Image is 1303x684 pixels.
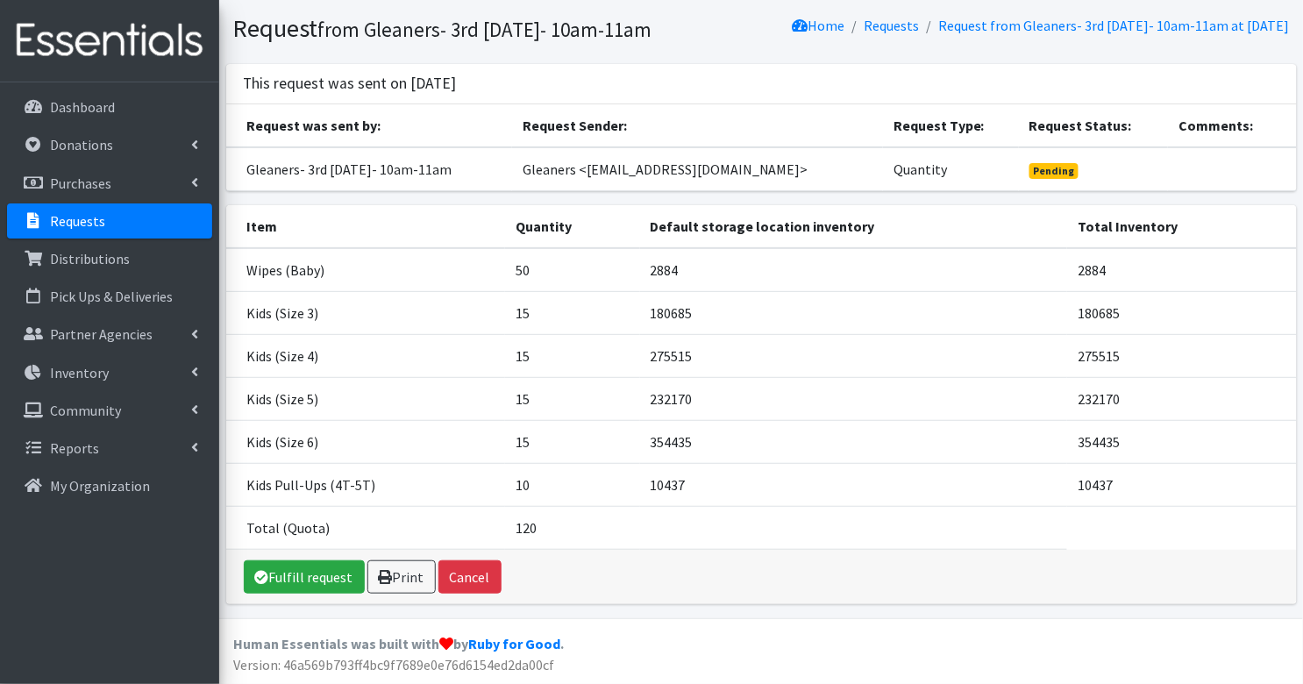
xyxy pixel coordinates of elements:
[1067,205,1296,248] th: Total Inventory
[505,334,639,377] td: 15
[1067,291,1296,334] td: 180685
[793,17,845,34] a: Home
[7,468,212,503] a: My Organization
[468,635,560,652] a: Ruby for Good
[640,291,1068,334] td: 180685
[865,17,920,34] a: Requests
[1019,104,1168,147] th: Request Status:
[50,477,150,495] p: My Organization
[50,402,121,419] p: Community
[50,288,174,305] p: Pick Ups & Deliveries
[7,89,212,125] a: Dashboard
[226,147,512,191] td: Gleaners- 3rd [DATE]- 10am-11am
[244,75,457,93] h3: This request was sent on [DATE]
[7,431,212,466] a: Reports
[939,17,1290,34] a: Request from Gleaners- 3rd [DATE]- 10am-11am at [DATE]
[233,656,554,673] span: Version: 46a569b793ff4bc9f7689e0e76d6154ed2da00cf
[226,104,512,147] th: Request was sent by:
[50,250,130,267] p: Distributions
[50,439,99,457] p: Reports
[318,17,652,42] small: from Gleaners- 3rd [DATE]- 10am-11am
[233,13,755,44] h1: Request
[7,203,212,239] a: Requests
[640,420,1068,463] td: 354435
[505,248,639,292] td: 50
[1168,104,1296,147] th: Comments:
[438,560,502,594] button: Cancel
[7,393,212,428] a: Community
[226,463,506,506] td: Kids Pull-Ups (4T-5T)
[7,317,212,352] a: Partner Agencies
[505,506,639,549] td: 120
[640,248,1068,292] td: 2884
[50,136,113,153] p: Donations
[1029,163,1079,179] span: Pending
[1067,334,1296,377] td: 275515
[226,420,506,463] td: Kids (Size 6)
[244,560,365,594] a: Fulfill request
[7,11,212,70] img: HumanEssentials
[640,377,1068,420] td: 232170
[7,279,212,314] a: Pick Ups & Deliveries
[640,205,1068,248] th: Default storage location inventory
[505,205,639,248] th: Quantity
[50,175,111,192] p: Purchases
[7,127,212,162] a: Donations
[226,291,506,334] td: Kids (Size 3)
[226,248,506,292] td: Wipes (Baby)
[226,377,506,420] td: Kids (Size 5)
[505,377,639,420] td: 15
[226,506,506,549] td: Total (Quota)
[7,355,212,390] a: Inventory
[226,334,506,377] td: Kids (Size 4)
[505,463,639,506] td: 10
[1067,377,1296,420] td: 232170
[50,325,153,343] p: Partner Agencies
[1067,248,1296,292] td: 2884
[512,147,883,191] td: Gleaners <[EMAIL_ADDRESS][DOMAIN_NAME]>
[50,364,109,381] p: Inventory
[883,104,1019,147] th: Request Type:
[640,334,1068,377] td: 275515
[512,104,883,147] th: Request Sender:
[50,212,105,230] p: Requests
[640,463,1068,506] td: 10437
[505,291,639,334] td: 15
[226,205,506,248] th: Item
[7,166,212,201] a: Purchases
[367,560,436,594] a: Print
[1067,420,1296,463] td: 354435
[233,635,564,652] strong: Human Essentials was built with by .
[50,98,115,116] p: Dashboard
[505,420,639,463] td: 15
[1067,463,1296,506] td: 10437
[7,241,212,276] a: Distributions
[883,147,1019,191] td: Quantity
